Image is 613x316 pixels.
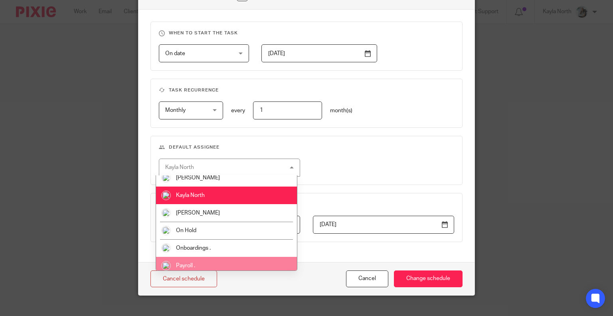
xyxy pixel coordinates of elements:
h3: When to start the task [159,30,455,36]
p: every [231,107,245,115]
img: Screenshot%202024-07-02%20143540.png [161,226,171,235]
img: ACCOUNTING4EVERYTHING-9.jpg [161,173,171,183]
input: Change schedule [394,270,463,288]
h3: Default assignee [159,144,455,151]
span: Onboardings . [176,245,211,251]
div: Kayla North [165,165,194,170]
span: month(s) [330,108,352,113]
span: Kayla North [176,193,205,198]
span: Payroll . [176,263,195,268]
span: Monthly [165,107,186,113]
span: [PERSON_NAME] [176,210,220,216]
a: Cancel schedule [150,270,217,288]
span: On Hold [176,228,196,233]
button: Cancel [346,270,388,288]
span: On date [165,51,185,56]
img: 1000002144.png [161,261,171,270]
h3: Task recurrence [159,87,455,93]
img: Profile%20Photo.png [161,191,171,200]
img: 1000002137.jpg [161,243,171,253]
img: 1000002122.jpg [161,208,171,218]
span: [PERSON_NAME] [176,175,220,181]
h3: Deadline [159,201,455,208]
